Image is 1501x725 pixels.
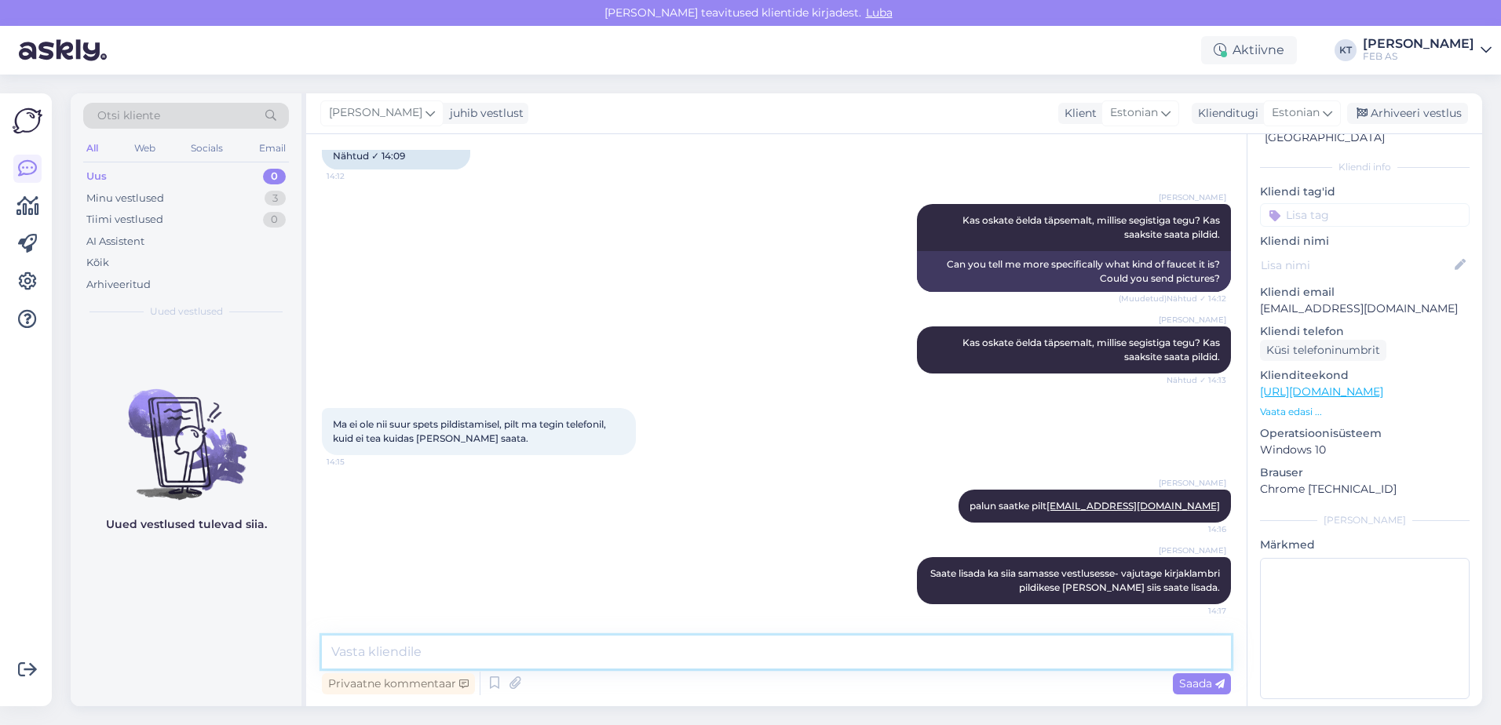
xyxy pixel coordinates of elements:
[1260,481,1470,497] p: Chrome [TECHNICAL_ID]
[1335,39,1357,61] div: KT
[1260,384,1383,399] a: [URL][DOMAIN_NAME]
[1363,50,1474,63] div: FEB AS
[1058,105,1097,122] div: Klient
[1260,323,1470,340] p: Kliendi telefon
[1260,233,1470,250] p: Kliendi nimi
[1167,605,1226,617] span: 14:17
[106,516,267,533] p: Uued vestlused tulevad siia.
[1159,314,1226,326] span: [PERSON_NAME]
[1260,425,1470,442] p: Operatsioonisüsteem
[930,567,1222,593] span: Saate lisada ka siia samasse vestlusesse- vajutage kirjaklambri pildikese [PERSON_NAME] siis saat...
[97,107,160,124] span: Otsi kliente
[1159,191,1226,203] span: [PERSON_NAME]
[1167,374,1226,386] span: Nähtud ✓ 14:13
[83,138,101,158] div: All
[333,418,608,444] span: Ma ei ole nii suur spets pildistamisel, pilt ma tegin telefonil, kuid ei tea kuidas [PERSON_NAME]...
[1260,442,1470,458] p: Windows 10
[263,212,286,228] div: 0
[444,105,524,122] div: juhib vestlust
[1119,293,1226,304] span: (Muudetud) Nähtud ✓ 14:12
[1260,367,1470,384] p: Klienditeekond
[1159,545,1226,556] span: [PERSON_NAME]
[263,169,286,184] div: 0
[1260,405,1470,419] p: Vaata edasi ...
[1167,523,1226,535] span: 14:16
[1260,284,1470,301] p: Kliendi email
[327,456,385,468] span: 14:15
[1260,513,1470,527] div: [PERSON_NAME]
[962,337,1222,362] span: Kas oskate öelda täpsemalt, millise segistiga tegu? Kas saaksite saata pildid.
[1179,676,1225,690] span: Saada
[1201,36,1297,64] div: Aktiivne
[1260,340,1386,361] div: Küsi telefoninumbrit
[71,361,301,502] img: No chats
[1363,38,1474,50] div: [PERSON_NAME]
[86,212,163,228] div: Tiimi vestlused
[1260,301,1470,317] p: [EMAIL_ADDRESS][DOMAIN_NAME]
[13,106,42,136] img: Askly Logo
[131,138,159,158] div: Web
[1260,465,1470,481] p: Brauser
[1159,477,1226,489] span: [PERSON_NAME]
[150,304,223,319] span: Uued vestlused
[327,170,385,182] span: 14:12
[86,169,107,184] div: Uus
[1260,160,1470,174] div: Kliendi info
[265,191,286,206] div: 3
[861,5,897,20] span: Luba
[322,673,475,694] div: Privaatne kommentaar
[188,138,226,158] div: Socials
[917,251,1231,292] div: Can you tell me more specifically what kind of faucet it is? Could you send pictures?
[86,234,144,250] div: AI Assistent
[1260,184,1470,200] p: Kliendi tag'id
[962,214,1222,240] span: Kas oskate öelda täpsemalt, millise segistiga tegu? Kas saaksite saata pildid.
[86,191,164,206] div: Minu vestlused
[329,104,422,122] span: [PERSON_NAME]
[86,277,151,293] div: Arhiveeritud
[86,255,109,271] div: Kõik
[1260,203,1470,227] input: Lisa tag
[1192,105,1258,122] div: Klienditugi
[1261,257,1452,274] input: Lisa nimi
[1110,104,1158,122] span: Estonian
[1347,103,1468,124] div: Arhiveeri vestlus
[970,500,1220,512] span: palun saatke pilt
[1046,500,1220,512] a: [EMAIL_ADDRESS][DOMAIN_NAME]
[1363,38,1492,63] a: [PERSON_NAME]FEB AS
[1272,104,1320,122] span: Estonian
[1260,537,1470,553] p: Märkmed
[256,138,289,158] div: Email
